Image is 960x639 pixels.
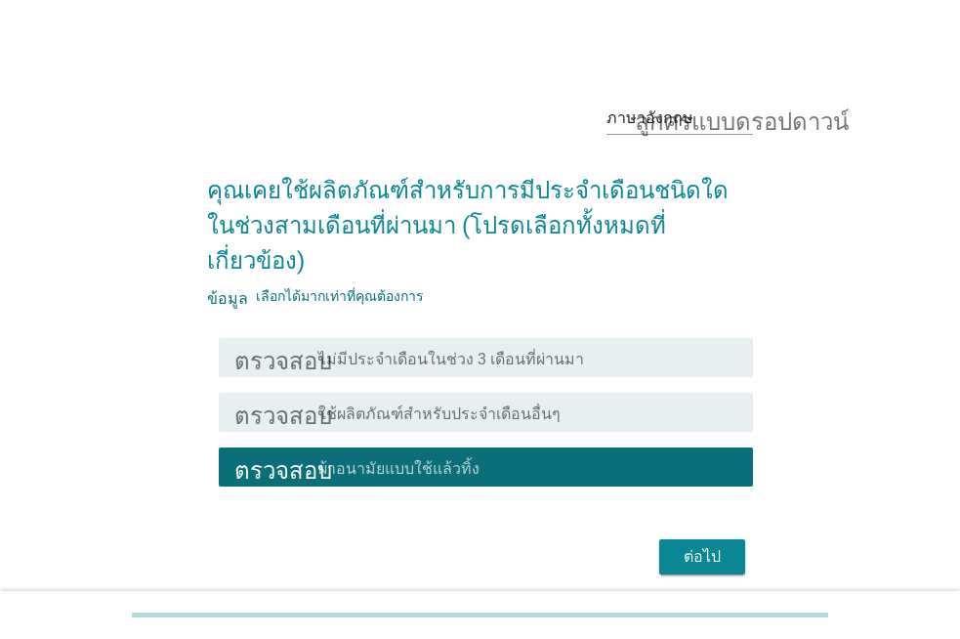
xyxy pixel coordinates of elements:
[234,346,332,369] font: ตรวจสอบ
[207,288,248,304] font: ข้อมูล
[318,350,584,368] font: ไม่มีประจำเดือนในช่วง 3 เดือนที่ผ่านมา
[318,459,480,478] font: ผ้าอนามัยแบบใช้แล้วทิ้ง
[207,177,729,275] font: คุณเคยใช้ผลิตภัณฑ์สำหรับการมีประจำเดือนชนิดใดในช่วงสามเดือนที่ผ่านมา (โปรดเลือกทั้งหมดที่เกี่ยวข้อง)
[234,401,332,424] font: ตรวจสอบ
[318,405,561,423] font: ใช้ผลิตภัณฑ์สำหรับประจำเดือนอื่นๆ
[606,108,693,127] font: ภาษาอังกฤษ
[684,547,721,566] font: ต่อไป
[234,455,332,479] font: ตรวจสอบ
[256,288,424,304] font: เลือกได้มากเท่าที่คุณต้องการ
[635,106,849,130] font: ลูกศรแบบดรอปดาวน์
[659,539,745,575] button: ต่อไป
